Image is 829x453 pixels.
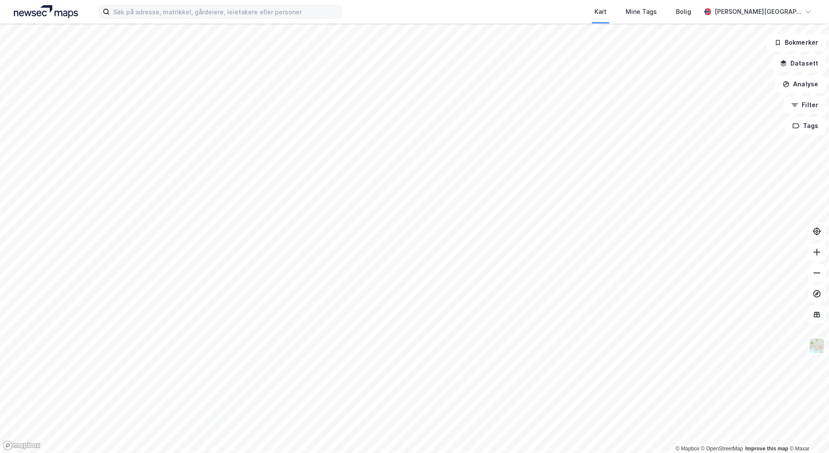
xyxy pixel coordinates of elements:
div: [PERSON_NAME][GEOGRAPHIC_DATA] [715,7,801,17]
input: Søk på adresse, matrikkel, gårdeiere, leietakere eller personer [110,5,341,18]
img: logo.a4113a55bc3d86da70a041830d287a7e.svg [14,5,78,18]
div: Mine Tags [626,7,657,17]
div: Kontrollprogram for chat [786,411,829,453]
div: Kart [594,7,607,17]
div: Bolig [676,7,691,17]
iframe: Chat Widget [786,411,829,453]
